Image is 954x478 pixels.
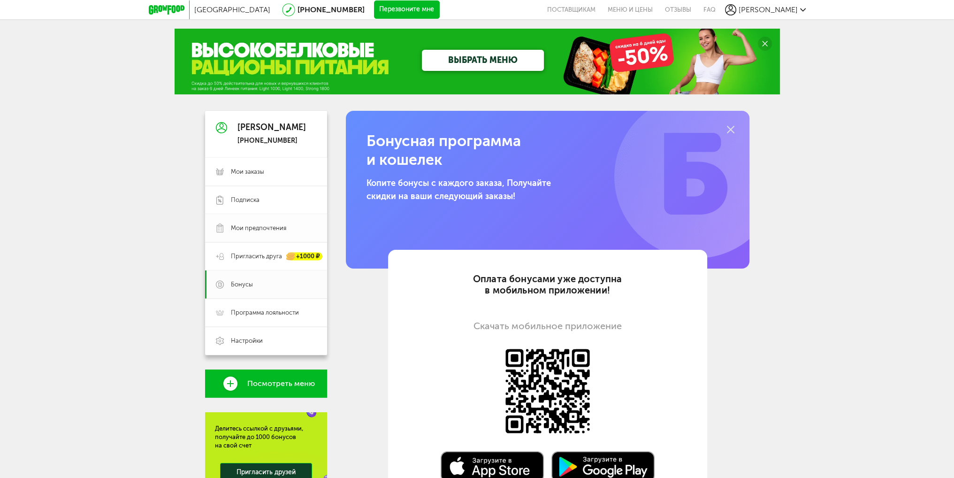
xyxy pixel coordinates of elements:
span: Бонусы [231,280,253,289]
div: Оплата бонусами уже доступна в мобильном приложении! [412,273,684,296]
a: Настройки [205,327,327,355]
a: Мои заказы [205,158,327,186]
a: Бонусы [205,270,327,299]
a: ВЫБРАТЬ МЕНЮ [422,50,544,71]
span: Мои заказы [231,168,264,176]
a: Подписка [205,186,327,214]
span: [PERSON_NAME] [739,5,798,14]
a: Мои предпочтения [205,214,327,242]
span: Программа лояльности [231,308,299,317]
img: b.77db1d0.png [614,94,778,259]
span: Подписка [231,196,259,204]
span: [GEOGRAPHIC_DATA] [194,5,270,14]
p: Копите бонусы с каждого заказа, Получайте скидки на ваши следующий заказы! [366,177,572,203]
div: [PERSON_NAME] [237,123,306,132]
span: Мои предпочтения [231,224,286,232]
span: Пригласить друга [231,252,282,261]
a: Пригласить друга +1000 ₽ [205,242,327,270]
div: +1000 ₽ [287,253,322,261]
button: Перезвоните мне [374,0,440,19]
a: Программа лояльности [205,299,327,327]
a: [PHONE_NUMBER] [298,5,365,14]
a: Посмотреть меню [205,370,327,398]
div: Делитесь ссылкой с друзьями, получайте до 1000 бонусов на свой счет [215,424,317,450]
span: Посмотреть меню [247,379,315,388]
img: Доступно в AppStore [503,347,592,436]
div: Скачать мобильное приложение [412,320,684,332]
div: [PHONE_NUMBER] [237,137,306,145]
h1: Бонусная программа и кошелек [366,131,627,169]
span: Настройки [231,337,263,345]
